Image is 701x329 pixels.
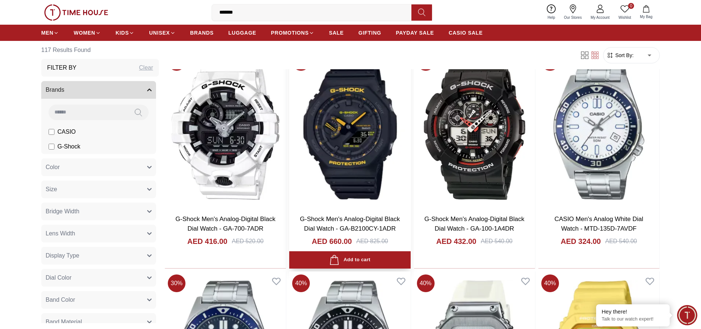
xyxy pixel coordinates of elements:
button: Band Color [41,291,156,309]
span: CASIO [57,127,76,136]
a: CASIO Men's Analog White Dial Watch - MTD-135D-7AVDF [555,216,643,232]
span: GIFTING [358,29,381,36]
img: G-Shock Men's Analog-Digital Black Dial Watch - GA-700-7ADR [165,50,286,209]
a: BRANDS [190,26,214,39]
a: CASIO SALE [449,26,483,39]
a: SALE [329,26,344,39]
input: CASIO [49,129,54,135]
span: PAYDAY SALE [396,29,434,36]
a: G-Shock Men's Analog-Digital Black Dial Watch - GA-B2100CY-1ADR [300,216,400,232]
div: AED 520.00 [232,237,263,246]
span: Sort By: [614,52,634,59]
span: Lens Width [46,229,75,238]
h3: Filter By [47,63,77,72]
p: Talk to our watch expert! [602,316,664,322]
h6: 117 Results Found [41,41,159,59]
div: Clear [139,63,153,72]
span: Size [46,185,57,194]
div: Hey there! [602,308,664,315]
span: Our Stores [561,15,585,20]
span: BRANDS [190,29,214,36]
span: Brands [46,85,64,94]
h4: AED 324.00 [561,236,601,246]
span: SALE [329,29,344,36]
span: 40 % [541,274,559,292]
span: Color [46,163,60,172]
button: Dial Color [41,269,156,287]
span: Help [545,15,558,20]
span: PROMOTIONS [271,29,309,36]
a: G-Shock Men's Analog-Digital Black Dial Watch - GA-700-7ADR [176,216,276,232]
span: WOMEN [74,29,95,36]
span: Wishlist [616,15,634,20]
a: WOMEN [74,26,101,39]
button: My Bag [635,4,657,21]
img: G-Shock Men's Analog-Digital Black Dial Watch - GA-100-1A4DR [414,50,535,209]
button: Add to cart [289,251,410,269]
span: MEN [41,29,53,36]
span: Display Type [46,251,79,260]
button: Sort By: [606,52,634,59]
h4: AED 660.00 [312,236,352,246]
span: 0 [628,3,634,9]
a: KIDS [116,26,134,39]
div: AED 825.00 [356,237,388,246]
img: G-Shock Men's Analog-Digital Black Dial Watch - GA-B2100CY-1ADR [289,50,410,209]
span: My Bag [637,14,655,20]
div: Chat Widget [677,305,697,325]
span: My Account [588,15,613,20]
button: Display Type [41,247,156,265]
a: G-Shock Men's Analog-Digital Black Dial Watch - GA-100-1A4DR [424,216,524,232]
a: 0Wishlist [614,3,635,22]
img: ... [44,4,108,21]
span: 30 % [168,274,185,292]
span: Bridge Width [46,207,79,216]
a: GIFTING [358,26,381,39]
div: AED 540.00 [605,237,637,246]
h4: AED 416.00 [187,236,227,246]
span: Band Material [46,318,82,326]
button: Color [41,158,156,176]
span: 40 % [417,274,435,292]
span: LUGGAGE [229,29,256,36]
span: KIDS [116,29,129,36]
a: MEN [41,26,59,39]
span: UNISEX [149,29,170,36]
div: Add to cart [329,255,370,265]
span: CASIO SALE [449,29,483,36]
a: PROMOTIONS [271,26,314,39]
button: Size [41,181,156,198]
a: UNISEX [149,26,175,39]
img: CASIO Men's Analog White Dial Watch - MTD-135D-7AVDF [538,50,659,209]
span: Band Color [46,295,75,304]
span: G-Shock [57,142,80,151]
h4: AED 432.00 [436,236,477,246]
span: Dial Color [46,273,71,282]
button: Lens Width [41,225,156,242]
div: AED 540.00 [481,237,512,246]
a: PAYDAY SALE [396,26,434,39]
a: LUGGAGE [229,26,256,39]
input: G-Shock [49,144,54,150]
span: 40 % [292,274,310,292]
button: Bridge Width [41,203,156,220]
a: Our Stores [560,3,586,22]
button: Brands [41,81,156,99]
a: Help [543,3,560,22]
